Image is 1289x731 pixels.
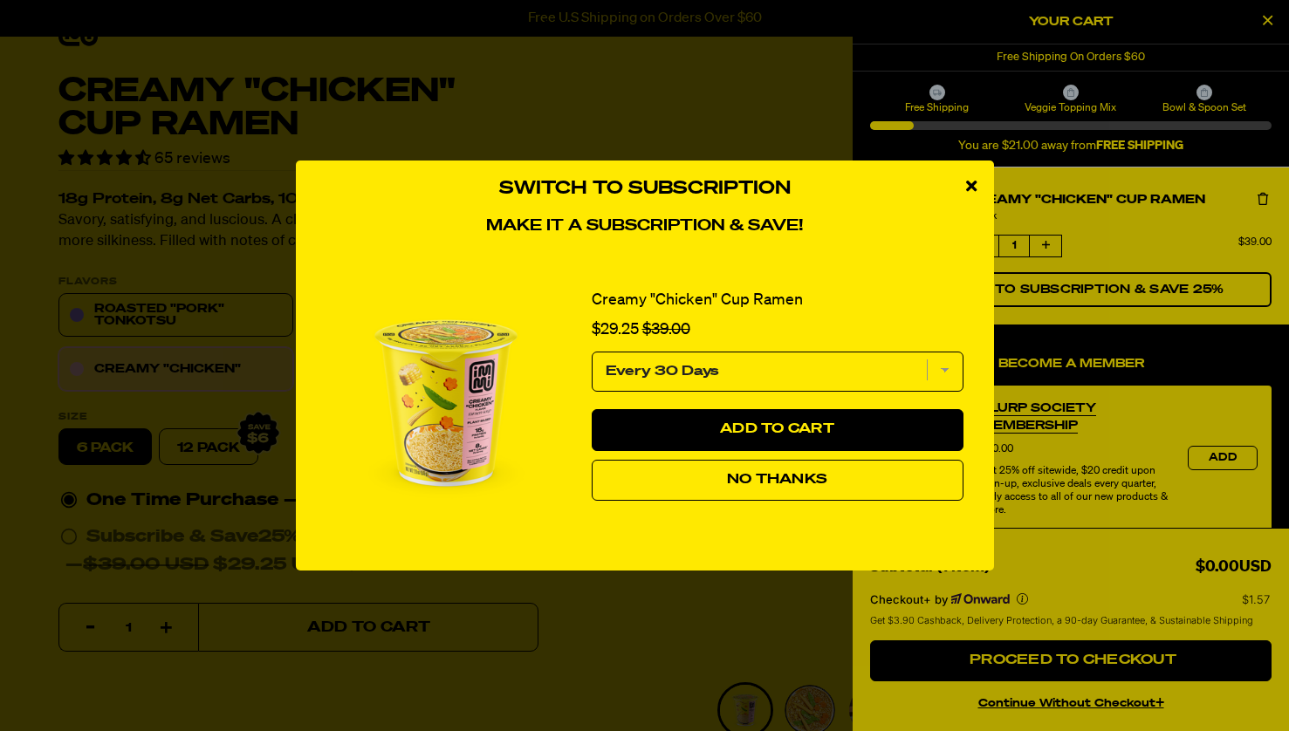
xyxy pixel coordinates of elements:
[592,288,803,313] a: Creamy "Chicken" Cup Ramen
[313,270,579,536] img: View Creamy "Chicken" Cup Ramen
[313,217,977,236] h4: Make it a subscription & save!
[592,352,963,392] select: subscription frequency
[642,322,690,338] span: $39.00
[592,322,639,338] span: $29.25
[949,161,994,213] div: close modal
[720,422,834,436] span: Add to Cart
[592,409,963,451] button: Add to Cart
[727,473,827,487] span: No Thanks
[9,650,189,722] iframe: Marketing Popup
[313,178,977,200] h3: Switch to Subscription
[592,460,963,502] button: No Thanks
[313,253,977,553] div: 1 of 1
